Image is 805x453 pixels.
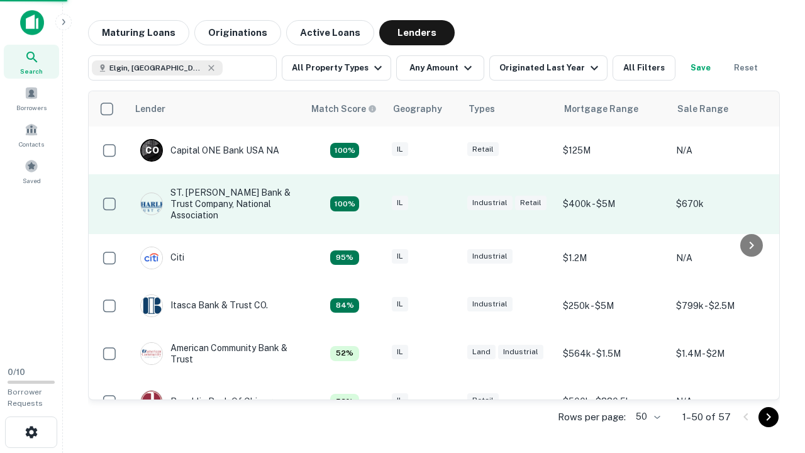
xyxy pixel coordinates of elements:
div: IL [392,297,408,311]
a: Saved [4,154,59,188]
td: $400k - $5M [557,174,670,234]
img: picture [141,343,162,364]
div: Capitalize uses an advanced AI algorithm to match your search with the best lender. The match sco... [330,298,359,313]
div: Originated Last Year [499,60,602,75]
button: Any Amount [396,55,484,81]
a: Borrowers [4,81,59,115]
img: picture [141,193,162,215]
img: picture [141,247,162,269]
div: Capitalize uses an advanced AI algorithm to match your search with the best lender. The match sco... [330,196,359,211]
th: Mortgage Range [557,91,670,126]
span: Borrower Requests [8,388,43,408]
td: $799k - $2.5M [670,282,783,330]
div: 50 [631,408,662,426]
p: Rows per page: [558,410,626,425]
td: $564k - $1.5M [557,330,670,377]
div: Lender [135,101,165,116]
button: Maturing Loans [88,20,189,45]
td: $1.2M [557,234,670,282]
div: Retail [515,196,547,210]
div: American Community Bank & Trust [140,342,291,365]
button: Save your search to get updates of matches that match your search criteria. [680,55,721,81]
div: IL [392,249,408,264]
button: Lenders [379,20,455,45]
div: IL [392,142,408,157]
th: Lender [128,91,304,126]
div: Industrial [467,196,513,210]
span: Elgin, [GEOGRAPHIC_DATA], [GEOGRAPHIC_DATA] [109,62,204,74]
span: Search [20,66,43,76]
div: Types [469,101,495,116]
button: All Property Types [282,55,391,81]
a: Contacts [4,118,59,152]
td: $670k [670,174,783,234]
button: All Filters [613,55,675,81]
td: $250k - $5M [557,282,670,330]
p: C O [145,144,158,157]
div: Republic Bank Of Chicago [140,390,278,413]
div: Capital ONE Bank USA NA [140,139,279,162]
div: Industrial [467,249,513,264]
th: Capitalize uses an advanced AI algorithm to match your search with the best lender. The match sco... [304,91,386,126]
div: ST. [PERSON_NAME] Bank & Trust Company, National Association [140,187,291,221]
div: IL [392,345,408,359]
div: Citi [140,247,184,269]
div: Capitalize uses an advanced AI algorithm to match your search with the best lender. The match sco... [330,394,359,409]
div: Geography [393,101,442,116]
td: N/A [670,377,783,425]
div: IL [392,196,408,210]
th: Geography [386,91,461,126]
div: Itasca Bank & Trust CO. [140,294,268,317]
div: Capitalize uses an advanced AI algorithm to match your search with the best lender. The match sco... [330,346,359,361]
iframe: Chat Widget [742,352,805,413]
span: Contacts [19,139,44,149]
a: Search [4,45,59,79]
div: Capitalize uses an advanced AI algorithm to match your search with the best lender. The match sco... [330,250,359,266]
button: Reset [726,55,766,81]
div: IL [392,393,408,408]
td: N/A [670,234,783,282]
img: capitalize-icon.png [20,10,44,35]
div: Sale Range [677,101,728,116]
div: Land [467,345,496,359]
td: $1.4M - $2M [670,330,783,377]
td: N/A [670,126,783,174]
div: Retail [467,393,499,408]
h6: Match Score [311,102,374,116]
button: Originations [194,20,281,45]
div: Industrial [498,345,543,359]
p: 1–50 of 57 [682,410,731,425]
span: Saved [23,176,41,186]
div: Mortgage Range [564,101,638,116]
button: Originated Last Year [489,55,608,81]
button: Go to next page [758,407,779,427]
td: $125M [557,126,670,174]
div: Capitalize uses an advanced AI algorithm to match your search with the best lender. The match sco... [330,143,359,158]
img: picture [141,295,162,316]
button: Active Loans [286,20,374,45]
div: Capitalize uses an advanced AI algorithm to match your search with the best lender. The match sco... [311,102,377,116]
span: Borrowers [16,103,47,113]
td: $500k - $880.5k [557,377,670,425]
span: 0 / 10 [8,367,25,377]
div: Retail [467,142,499,157]
th: Types [461,91,557,126]
img: picture [141,391,162,412]
div: Industrial [467,297,513,311]
th: Sale Range [670,91,783,126]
